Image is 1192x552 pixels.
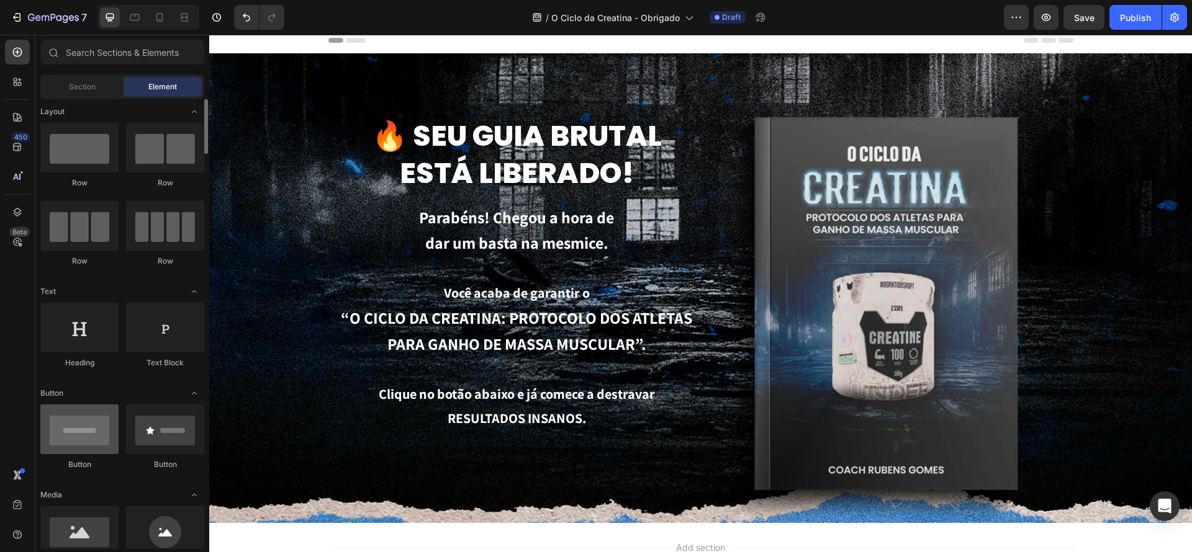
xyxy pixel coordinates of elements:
[81,10,87,25] p: 7
[1150,491,1180,521] div: Open Intercom Messenger
[40,489,62,501] span: Media
[12,132,30,142] div: 450
[184,282,204,301] span: Toggle open
[40,106,65,117] span: Layout
[546,11,549,24] span: /
[130,246,485,271] p: Você acaba de garantir o
[126,357,204,368] div: Text Block
[209,35,1192,552] iframe: Design area
[184,383,204,403] span: Toggle open
[69,81,96,92] span: Section
[126,459,204,470] div: Button
[1063,5,1104,30] button: Save
[210,172,405,193] span: Parabéns! Chegou a hora de
[40,357,119,368] div: Heading
[40,286,56,297] span: Text
[184,102,204,122] span: Toggle open
[126,177,204,189] div: Row
[462,506,521,519] span: Add section
[216,197,399,218] span: dar um basta na mesmice.
[148,81,177,92] span: Element
[551,11,680,24] span: O Ciclo da Creatina - Obrigado
[234,5,284,30] div: Undo/Redo
[40,177,119,189] div: Row
[722,12,741,23] span: Draft
[132,272,483,319] span: “O CICLO DA CREATINA: PROTOCOLO DOS ATLETAS PARA GANHO DE MASSA MUSCULAR”.
[9,227,30,237] div: Beta
[40,388,63,399] span: Button
[1109,5,1162,30] button: Publish
[126,256,204,267] div: Row
[1120,11,1151,24] div: Publish
[184,485,204,505] span: Toggle open
[5,5,93,30] button: 7
[497,51,855,507] img: gempages_508864242380702841-9ab5d9a3-9e6d-4ef9-9f1b-c6986047bb5f.png
[40,40,204,65] input: Search Sections & Elements
[1074,12,1095,23] span: Save
[40,256,119,267] div: Row
[40,459,119,470] div: Button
